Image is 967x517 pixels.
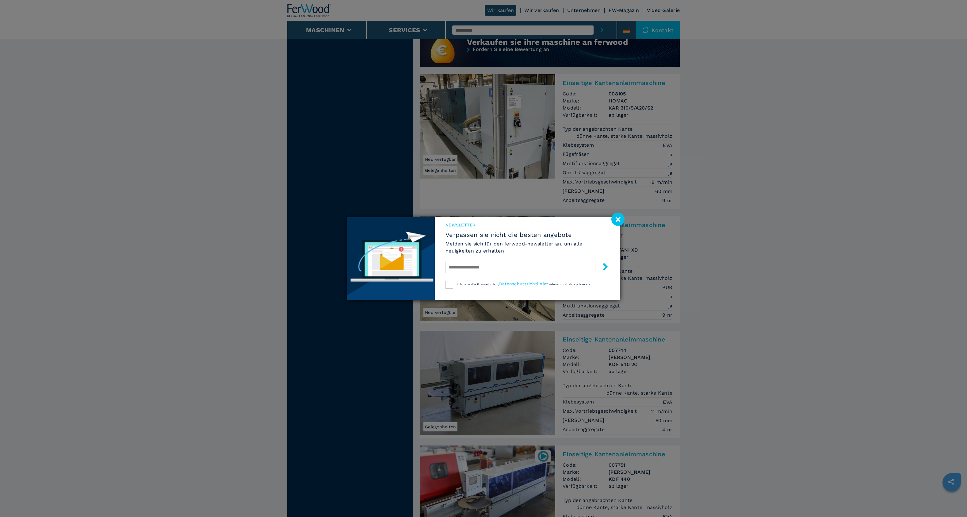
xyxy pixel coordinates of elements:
[445,231,609,238] span: Verpassen sie nicht die besten angebote
[499,281,546,286] a: Datenschutzrichtlinie
[347,217,435,300] img: Newsletter image
[546,283,591,286] span: “ gelesen und akzeptiere sie.
[457,283,499,286] span: Ich habe die Klauseln der „
[595,260,609,275] button: submit-button
[445,222,609,228] span: Newsletter
[445,240,609,254] h6: Melden sie sich für den ferwood-newsletter an, um alle neuigkeiten zu erhalten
